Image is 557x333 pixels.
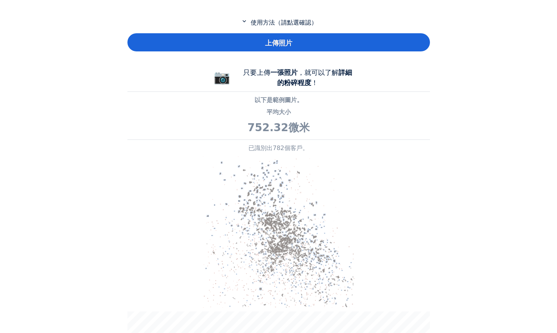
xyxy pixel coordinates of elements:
font: 📷 [214,70,230,85]
font: ，就可以了解 [298,68,338,76]
font: 上傳照片 [265,39,292,47]
font: 平均大小 [267,108,291,116]
font: 已識別出782個客戶。 [248,144,309,152]
font: 752.32微米 [247,121,309,134]
font: 以下是範例圖片。 [254,96,303,104]
font: 只要上傳 [243,68,270,76]
font: ！ [311,79,318,87]
img: 替代 [203,156,354,308]
font: 一張照片 [270,68,298,76]
font: 使用方法（請點選確認） [251,19,317,26]
font: 詳細的粉碎程度 [277,68,352,87]
mat-icon: expand_more [240,18,249,25]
